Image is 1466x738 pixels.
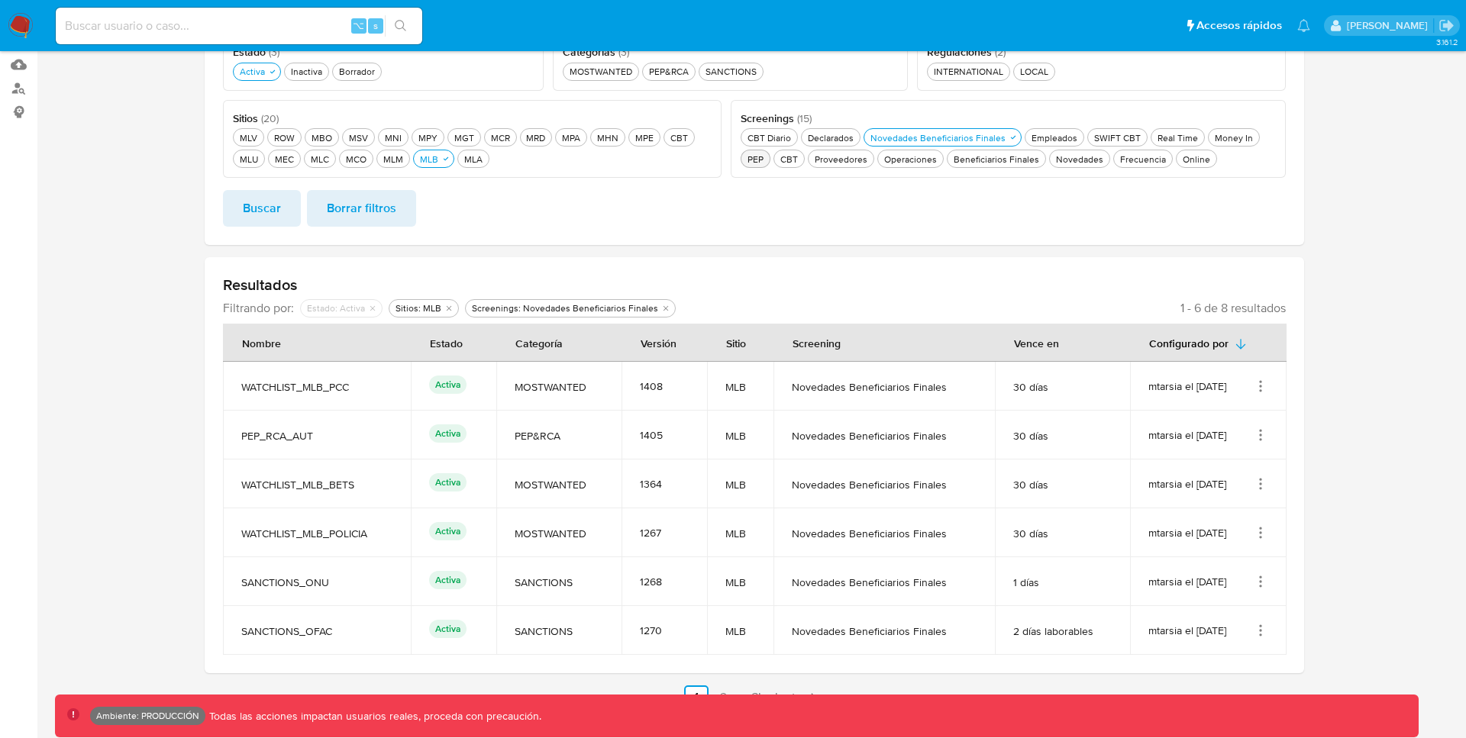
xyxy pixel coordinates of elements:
[1297,19,1310,32] a: Notificaciones
[353,18,364,33] span: ⌥
[1347,18,1433,33] p: franco.barberis@mercadolibre.com
[385,15,416,37] button: search-icon
[1436,36,1458,48] span: 3.161.2
[96,713,199,719] p: Ambiente: PRODUCCIÓN
[1196,18,1282,34] span: Accesos rápidos
[1439,18,1455,34] a: Salir
[373,18,378,33] span: s
[205,709,541,723] p: Todas las acciones impactan usuarios reales, proceda con precaución.
[56,16,422,36] input: Buscar usuario o caso...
